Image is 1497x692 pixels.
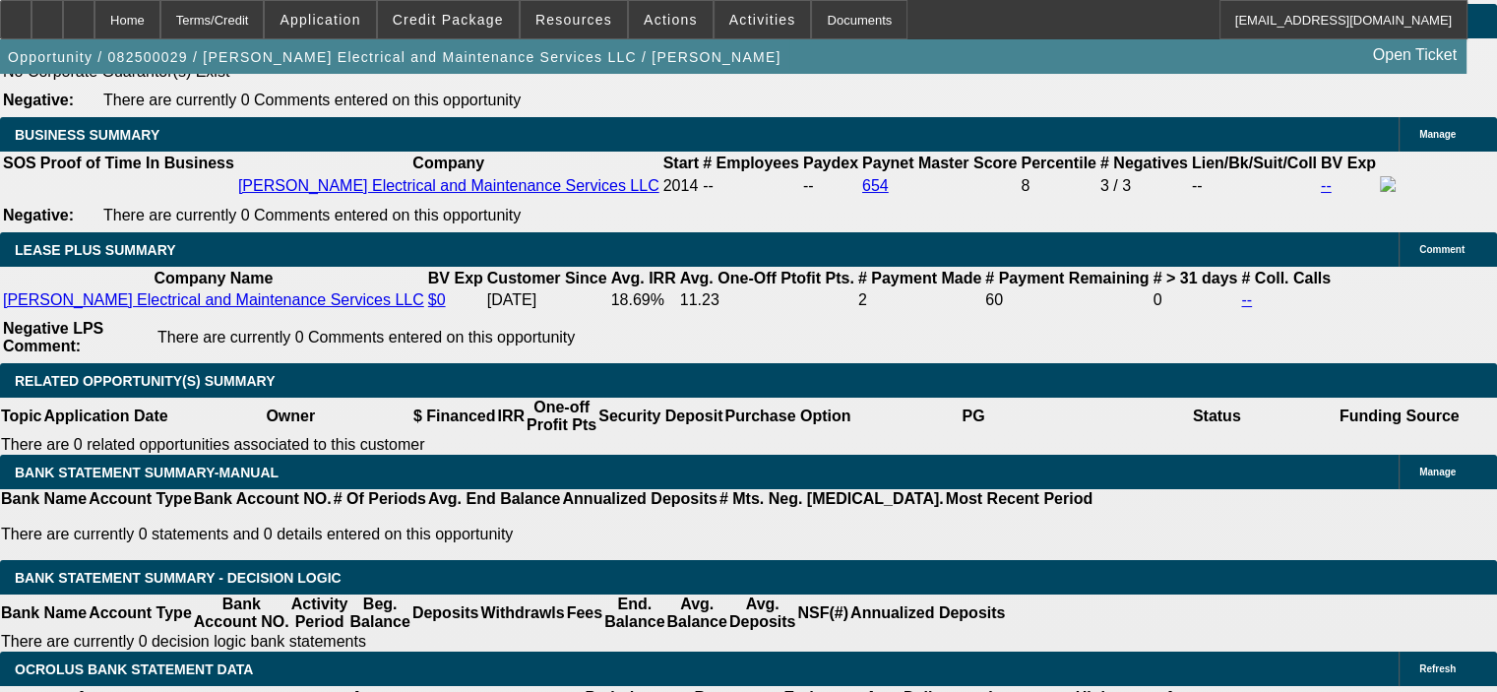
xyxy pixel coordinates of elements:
[1,526,1092,543] p: There are currently 0 statements and 0 details entered on this opportunity
[802,175,859,197] td: --
[169,398,412,435] th: Owner
[39,154,235,173] th: Proof of Time In Business
[103,92,521,108] span: There are currently 0 Comments entered on this opportunity
[348,595,410,632] th: Beg. Balance
[238,177,659,194] a: [PERSON_NAME] Electrical and Maintenance Services LLC
[412,155,484,171] b: Company
[290,595,349,632] th: Activity Period
[610,290,677,310] td: 18.69%
[665,595,727,632] th: Avg. Balance
[1021,177,1095,195] div: 8
[103,207,521,223] span: There are currently 0 Comments entered on this opportunity
[1419,467,1456,477] span: Manage
[851,398,1094,435] th: PG
[2,154,37,173] th: SOS
[1154,270,1238,286] b: # > 31 days
[157,329,575,346] span: There are currently 0 Comments entered on this opportunity
[718,489,945,509] th: # Mts. Neg. [MEDICAL_DATA].
[1100,155,1188,171] b: # Negatives
[1419,129,1456,140] span: Manage
[629,1,713,38] button: Actions
[603,595,665,632] th: End. Balance
[15,127,159,143] span: BUSINESS SUMMARY
[15,661,253,677] span: OCROLUS BANK STATEMENT DATA
[193,595,290,632] th: Bank Account NO.
[1419,244,1465,255] span: Comment
[265,1,375,38] button: Application
[1241,291,1252,308] a: --
[526,398,597,435] th: One-off Profit Pts
[1100,177,1188,195] div: 3 / 3
[15,465,279,480] span: BANK STATEMENT SUMMARY-MANUAL
[728,595,797,632] th: Avg. Deposits
[663,155,699,171] b: Start
[1153,290,1239,310] td: 0
[703,155,799,171] b: # Employees
[3,207,74,223] b: Negative:
[15,570,342,586] span: Bank Statement Summary - Decision Logic
[723,398,851,435] th: Purchase Option
[428,291,446,308] a: $0
[15,242,176,258] span: LEASE PLUS SUMMARY
[680,270,854,286] b: Avg. One-Off Ptofit Pts.
[1321,155,1376,171] b: BV Exp
[193,489,333,509] th: Bank Account NO.
[88,595,193,632] th: Account Type
[1419,663,1456,674] span: Refresh
[561,489,717,509] th: Annualized Deposits
[858,270,981,286] b: # Payment Made
[1321,177,1332,194] a: --
[862,177,889,194] a: 654
[333,489,427,509] th: # Of Periods
[412,398,497,435] th: $ Financed
[1339,398,1461,435] th: Funding Source
[411,595,480,632] th: Deposits
[611,270,676,286] b: Avg. IRR
[521,1,627,38] button: Resources
[1380,176,1396,192] img: facebook-icon.png
[703,177,714,194] span: --
[486,290,608,310] td: [DATE]
[984,290,1150,310] td: 60
[496,398,526,435] th: IRR
[597,398,723,435] th: Security Deposit
[154,270,273,286] b: Company Name
[662,175,700,197] td: 2014
[796,595,849,632] th: NSF(#)
[393,12,504,28] span: Credit Package
[378,1,519,38] button: Credit Package
[487,270,607,286] b: Customer Since
[1365,38,1465,72] a: Open Ticket
[985,270,1149,286] b: # Payment Remaining
[857,290,982,310] td: 2
[3,92,74,108] b: Negative:
[42,398,168,435] th: Application Date
[428,270,483,286] b: BV Exp
[1021,155,1095,171] b: Percentile
[1241,270,1331,286] b: # Coll. Calls
[862,155,1017,171] b: Paynet Master Score
[479,595,565,632] th: Withdrawls
[679,290,855,310] td: 11.23
[729,12,796,28] span: Activities
[715,1,811,38] button: Activities
[1192,155,1317,171] b: Lien/Bk/Suit/Coll
[88,489,193,509] th: Account Type
[644,12,698,28] span: Actions
[3,291,424,308] a: [PERSON_NAME] Electrical and Maintenance Services LLC
[566,595,603,632] th: Fees
[3,320,103,354] b: Negative LPS Comment:
[427,489,562,509] th: Avg. End Balance
[1095,398,1339,435] th: Status
[280,12,360,28] span: Application
[849,595,1006,632] th: Annualized Deposits
[803,155,858,171] b: Paydex
[945,489,1093,509] th: Most Recent Period
[8,49,781,65] span: Opportunity / 082500029 / [PERSON_NAME] Electrical and Maintenance Services LLC / [PERSON_NAME]
[535,12,612,28] span: Resources
[15,373,275,389] span: RELATED OPPORTUNITY(S) SUMMARY
[1191,175,1318,197] td: --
